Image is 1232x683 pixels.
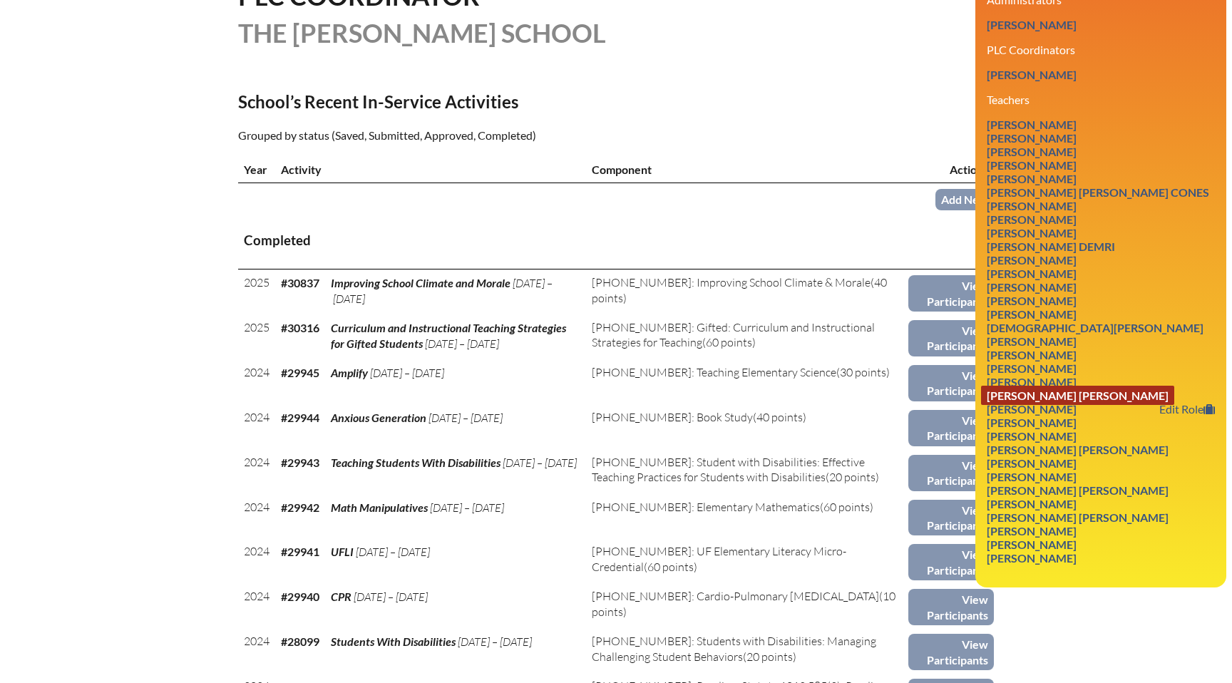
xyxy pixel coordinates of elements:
[981,453,1082,473] a: [PERSON_NAME]
[981,332,1082,351] a: [PERSON_NAME]
[987,93,1215,106] h3: Teachers
[331,500,428,514] span: Math Manipulatives
[981,115,1082,134] a: [PERSON_NAME]
[908,156,994,183] th: Actions
[908,320,994,356] a: View Participants
[981,15,1082,34] a: [PERSON_NAME]
[981,223,1082,242] a: [PERSON_NAME]
[281,411,319,424] b: #29944
[331,321,566,350] span: Curriculum and Instructional Teaching Strategies for Gifted Students
[586,583,908,628] td: (10 points)
[586,404,908,449] td: (40 points)
[238,314,275,359] td: 2025
[331,456,500,469] span: Teaching Students With Disabilities
[592,320,875,349] span: [PHONE_NUMBER]: Gifted: Curriculum and Instructional Strategies for Teaching
[356,545,430,559] span: [DATE] – [DATE]
[981,237,1121,256] a: [PERSON_NAME] Demri
[981,548,1082,568] a: [PERSON_NAME]
[1154,399,1221,418] a: Edit Role
[987,43,1215,56] h3: PLC Coordinators
[244,232,988,250] h3: Completed
[281,545,319,558] b: #29941
[238,17,606,48] span: The [PERSON_NAME] School
[331,635,456,648] span: Students With Disabilities
[981,304,1082,324] a: [PERSON_NAME]
[981,359,1082,378] a: [PERSON_NAME]
[281,500,319,514] b: #29942
[981,142,1082,161] a: [PERSON_NAME]
[238,538,275,583] td: 2024
[908,455,994,491] a: View Participants
[281,276,319,289] b: #30837
[238,156,275,183] th: Year
[586,628,908,673] td: (20 points)
[238,91,740,112] h2: School’s Recent In-Service Activities
[238,583,275,628] td: 2024
[281,590,319,603] b: #29940
[981,440,1174,459] a: [PERSON_NAME] [PERSON_NAME]
[592,410,753,424] span: [PHONE_NUMBER]: Book Study
[981,521,1082,540] a: [PERSON_NAME]
[981,210,1082,229] a: [PERSON_NAME]
[908,365,994,401] a: View Participants
[592,589,879,603] span: [PHONE_NUMBER]: Cardio-Pulmonary [MEDICAL_DATA]
[354,590,428,604] span: [DATE] – [DATE]
[331,276,510,289] span: Improving School Climate and Morale
[586,359,908,404] td: (30 points)
[586,538,908,583] td: (60 points)
[592,500,820,514] span: [PHONE_NUMBER]: Elementary Mathematics
[331,276,553,305] span: [DATE] – [DATE]
[981,386,1174,405] a: [PERSON_NAME] [PERSON_NAME]
[981,372,1082,391] a: [PERSON_NAME]
[370,366,444,380] span: [DATE] – [DATE]
[908,275,994,312] a: View Participants
[238,628,275,673] td: 2024
[981,318,1209,337] a: [DEMOGRAPHIC_DATA][PERSON_NAME]
[238,449,275,494] td: 2024
[586,494,908,539] td: (60 points)
[981,264,1082,283] a: [PERSON_NAME]
[430,500,504,515] span: [DATE] – [DATE]
[458,635,532,649] span: [DATE] – [DATE]
[981,494,1082,513] a: [PERSON_NAME]
[981,277,1082,297] a: [PERSON_NAME]
[331,545,354,558] span: UFLI
[981,128,1082,148] a: [PERSON_NAME]
[425,337,499,351] span: [DATE] – [DATE]
[908,634,994,670] a: View Participants
[981,65,1082,84] a: [PERSON_NAME]
[908,589,994,625] a: View Participants
[331,411,426,424] span: Anxious Generation
[238,359,275,404] td: 2024
[981,426,1082,446] a: [PERSON_NAME]
[238,404,275,449] td: 2024
[238,494,275,539] td: 2024
[238,269,275,314] td: 2025
[586,156,908,183] th: Component
[281,366,319,379] b: #29945
[586,269,908,314] td: (40 points)
[275,156,586,183] th: Activity
[981,169,1082,188] a: [PERSON_NAME]
[981,508,1174,527] a: [PERSON_NAME] [PERSON_NAME]
[981,183,1221,215] a: [PERSON_NAME] [PERSON_NAME] Cones [PERSON_NAME]
[981,467,1082,486] a: [PERSON_NAME]
[592,634,876,663] span: [PHONE_NUMBER]: Students with Disabilities: Managing Challenging Student Behaviors
[586,449,908,494] td: (20 points)
[981,155,1082,175] a: [PERSON_NAME]
[586,314,908,359] td: (60 points)
[592,544,846,573] span: [PHONE_NUMBER]: UF Elementary Literacy Micro-Credential
[935,189,994,210] a: Add New
[592,365,836,379] span: [PHONE_NUMBER]: Teaching Elementary Science
[592,275,871,289] span: [PHONE_NUMBER]: Improving School Climate & Morale
[331,590,351,603] span: CPR
[908,544,994,580] a: View Participants
[981,413,1082,432] a: [PERSON_NAME]
[281,456,319,469] b: #29943
[981,535,1082,554] a: [PERSON_NAME]
[981,250,1082,269] a: [PERSON_NAME]
[981,291,1082,310] a: [PERSON_NAME]
[428,411,503,425] span: [DATE] – [DATE]
[592,455,865,484] span: [PHONE_NUMBER]: Student with Disabilities: Effective Teaching Practices for Students with Disabil...
[981,345,1082,364] a: [PERSON_NAME]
